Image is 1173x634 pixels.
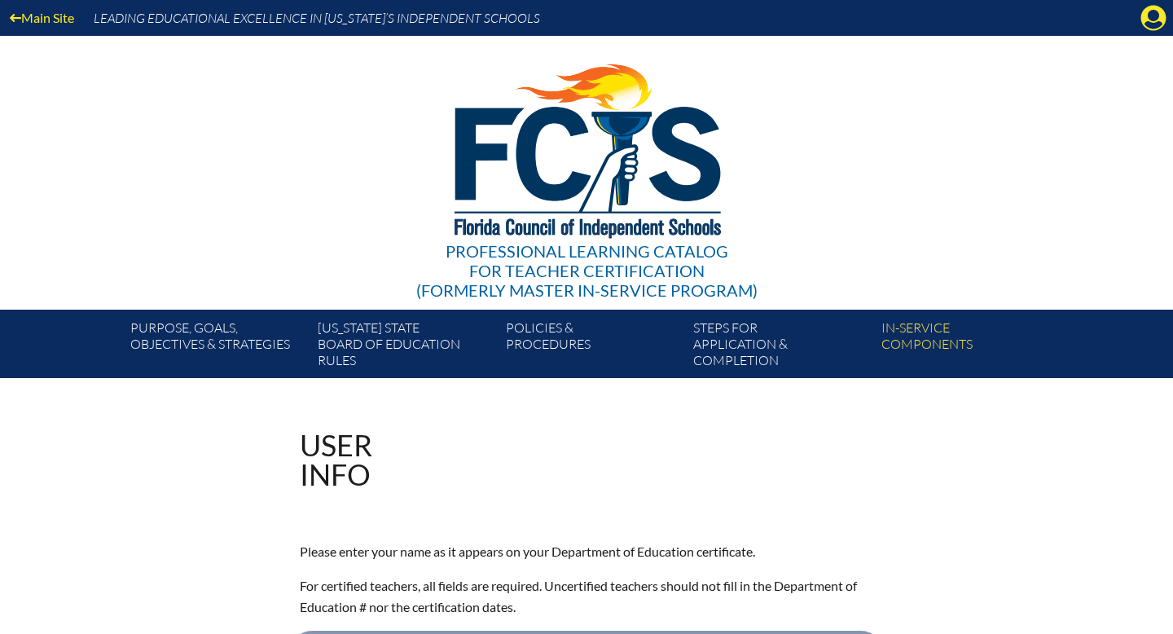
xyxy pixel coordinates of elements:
a: Policies &Procedures [499,316,687,378]
p: For certified teachers, all fields are required. Uncertified teachers should not fill in the Depa... [300,575,873,618]
a: Purpose, goals,objectives & strategies [124,316,311,378]
a: Professional Learning Catalog for Teacher Certification(formerly Master In-service Program) [410,33,764,303]
img: FCISlogo221.eps [419,36,755,258]
p: Please enter your name as it appears on your Department of Education certificate. [300,541,873,562]
a: Steps forapplication & completion [687,316,874,378]
a: In-servicecomponents [875,316,1062,378]
a: [US_STATE] StateBoard of Education rules [311,316,499,378]
div: Professional Learning Catalog (formerly Master In-service Program) [416,241,758,300]
h1: User Info [300,430,372,489]
a: Main Site [3,7,81,29]
svg: Manage account [1140,5,1166,31]
span: for Teacher Certification [469,261,705,280]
